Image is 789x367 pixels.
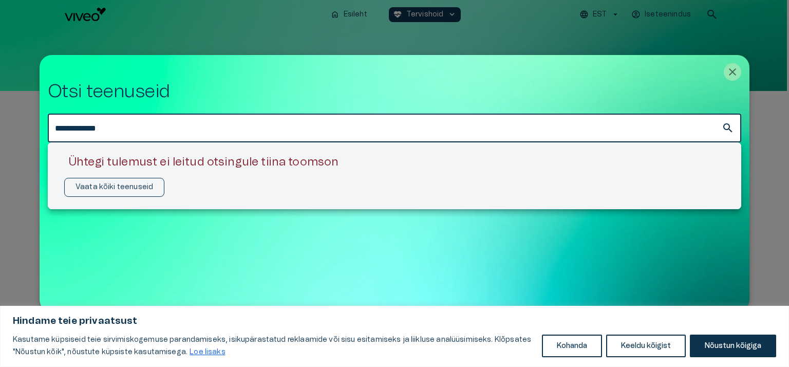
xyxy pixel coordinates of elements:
button: Vaata kõiki teenuseid [64,178,164,197]
button: Nõustun kõigiga [690,335,776,357]
h5: Ühtegi tulemust ei leitud otsingule tiina toomson [64,155,725,174]
a: Loe lisaks [189,348,226,356]
p: Vaata kõiki teenuseid [76,182,153,193]
button: Keeldu kõigist [606,335,686,357]
span: Help [52,8,68,16]
button: Kohanda [542,335,602,357]
p: Kasutame küpsiseid teie sirvimiskogemuse parandamiseks, isikupärastatud reklaamide või sisu esita... [13,334,534,358]
p: Hindame teie privaatsust [13,315,776,327]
